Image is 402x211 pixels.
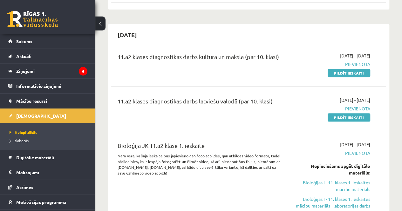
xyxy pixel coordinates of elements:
[8,34,87,49] a: Sākums
[16,64,87,78] legend: Ziņojumi
[118,52,283,64] div: 11.a2 klases diagnostikas darbs kultūrā un mākslā (par 10. klasi)
[10,129,89,135] a: Neizpildītās
[111,27,143,42] h2: [DATE]
[8,64,87,78] a: Ziņojumi6
[16,199,66,205] span: Motivācijas programma
[328,69,370,77] a: Pildīt ieskaiti
[340,141,370,148] span: [DATE] - [DATE]
[16,79,87,93] legend: Informatīvie ziņojumi
[118,97,283,109] div: 11.a2 klases diagnostikas darbs latviešu valodā (par 10. klasi)
[292,150,370,156] span: Pievienota
[8,109,87,123] a: [DEMOGRAPHIC_DATA]
[10,130,37,135] span: Neizpildītās
[16,53,31,59] span: Aktuāli
[118,141,283,153] div: Bioloģija JK 11.a2 klase 1. ieskaite
[340,52,370,59] span: [DATE] - [DATE]
[16,98,47,104] span: Mācību resursi
[16,165,87,180] legend: Maksājumi
[328,113,370,122] a: Pildīt ieskaiti
[8,195,87,209] a: Motivācijas programma
[340,97,370,103] span: [DATE] - [DATE]
[8,79,87,93] a: Informatīvie ziņojumi
[7,11,58,27] a: Rīgas 1. Tālmācības vidusskola
[10,138,89,143] a: Izlabotās
[16,155,54,160] span: Digitālie materiāli
[79,67,87,76] i: 6
[16,113,66,119] span: [DEMOGRAPHIC_DATA]
[16,38,32,44] span: Sākums
[292,105,370,112] span: Pievienota
[8,49,87,63] a: Aktuāli
[292,163,370,176] div: Nepieciešams apgūt digitālo materiālu:
[292,179,370,193] a: Bioloģijas I - 11. klases 1. ieskaites mācību materiāls
[8,150,87,165] a: Digitālie materiāli
[8,180,87,195] a: Atzīmes
[10,138,29,143] span: Izlabotās
[8,94,87,108] a: Mācību resursi
[8,165,87,180] a: Maksājumi
[118,153,283,176] p: Ņem vērā, ka šajā ieskaitē būs jāpievieno gan foto atbildes, gan atbildes video formātā, tādēļ pā...
[16,184,33,190] span: Atzīmes
[292,61,370,68] span: Pievienota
